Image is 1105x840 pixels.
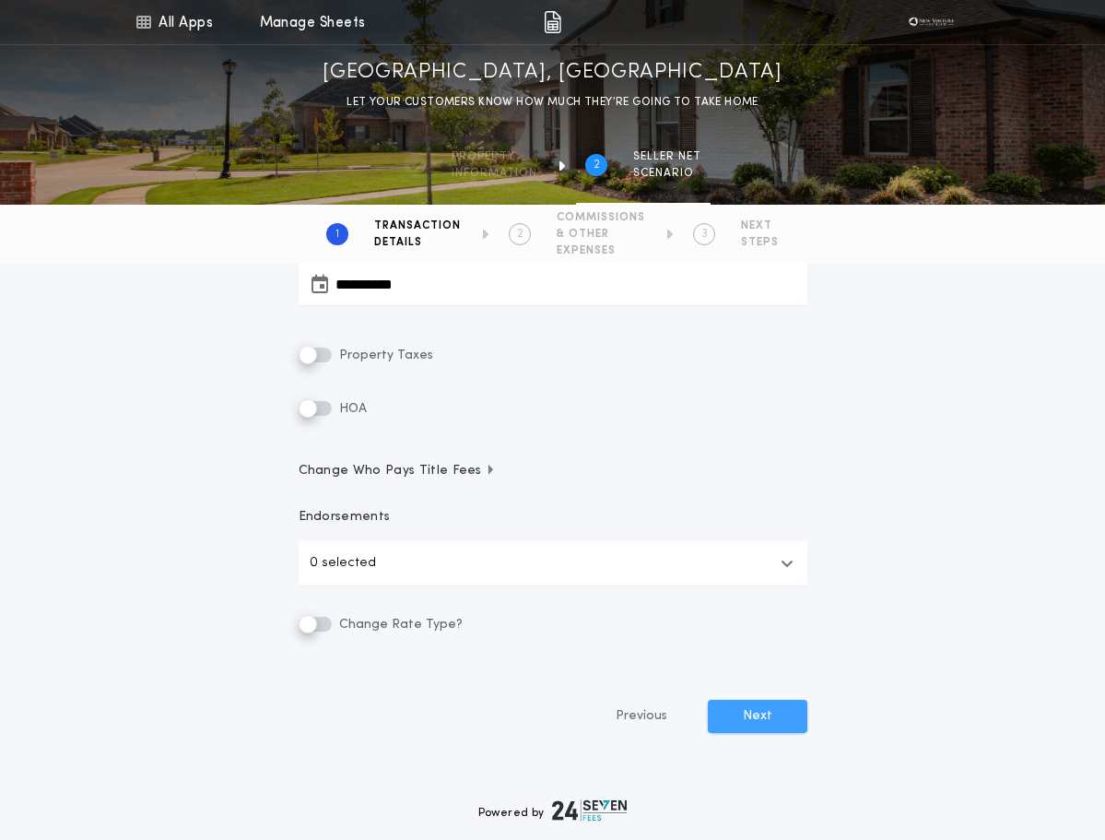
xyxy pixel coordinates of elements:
span: Property [452,149,537,164]
span: information [452,166,537,181]
span: EXPENSES [557,243,645,258]
img: vs-icon [903,13,958,31]
button: Change Who Pays Title Fees [299,462,807,480]
span: Property Taxes [335,349,433,362]
span: SCENARIO [633,166,701,181]
span: Change Who Pays Title Fees [299,462,497,480]
p: LET YOUR CUSTOMERS KNOW HOW MUCH THEY’RE GOING TO TAKE HOME [347,93,758,112]
div: Powered by [478,799,628,822]
button: Next [708,700,807,733]
p: 0 selected [310,552,376,574]
h2: 2 [517,227,523,242]
h2: 2 [594,158,600,172]
p: Endorsements [299,508,807,526]
span: Change Rate Type? [335,618,463,632]
span: STEPS [741,235,779,250]
h2: 1 [335,227,339,242]
h1: [GEOGRAPHIC_DATA], [GEOGRAPHIC_DATA] [323,58,782,88]
span: SELLER NET [633,149,701,164]
span: NEXT [741,219,779,233]
span: & OTHER [557,227,645,242]
img: img [544,11,561,33]
img: logo [552,799,628,822]
button: 0 selected [299,541,807,586]
span: TRANSACTION [374,219,461,233]
span: COMMISSIONS [557,210,645,225]
button: Previous [579,700,704,733]
span: HOA [335,402,367,416]
h2: 3 [701,227,708,242]
span: DETAILS [374,235,461,250]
